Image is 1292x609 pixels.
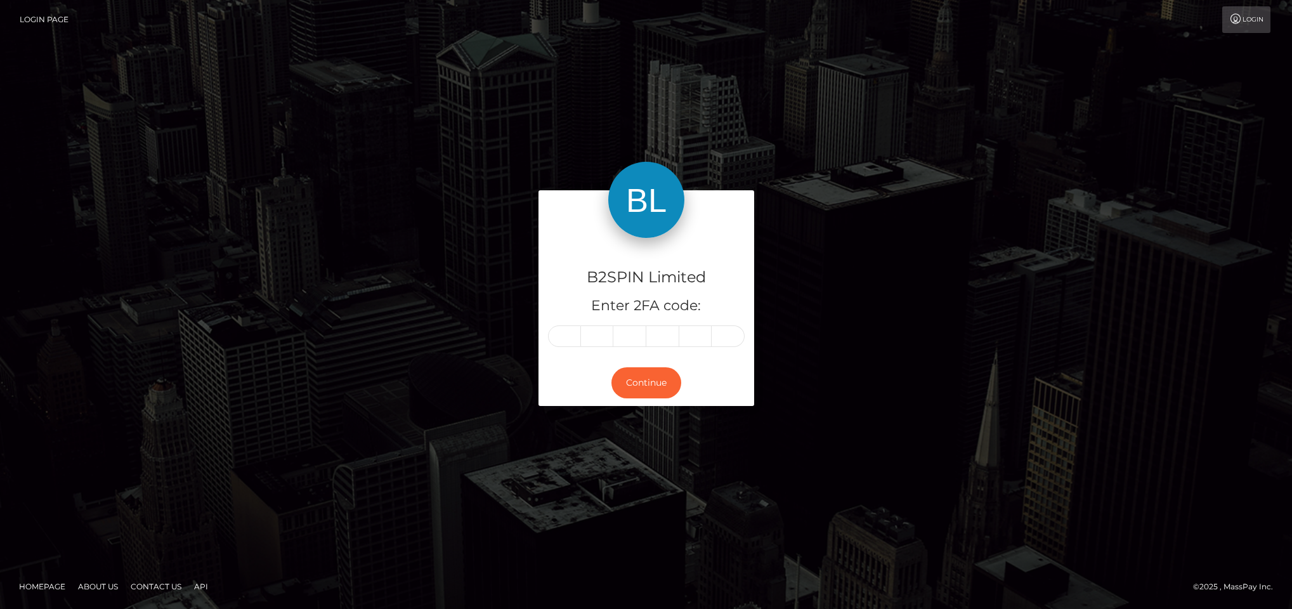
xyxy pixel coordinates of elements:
[611,367,681,398] button: Continue
[548,266,745,289] h4: B2SPIN Limited
[189,577,213,596] a: API
[1193,580,1282,594] div: © 2025 , MassPay Inc.
[548,296,745,316] h5: Enter 2FA code:
[608,162,684,238] img: B2SPIN Limited
[1222,6,1270,33] a: Login
[126,577,186,596] a: Contact Us
[73,577,123,596] a: About Us
[20,6,69,33] a: Login Page
[14,577,70,596] a: Homepage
